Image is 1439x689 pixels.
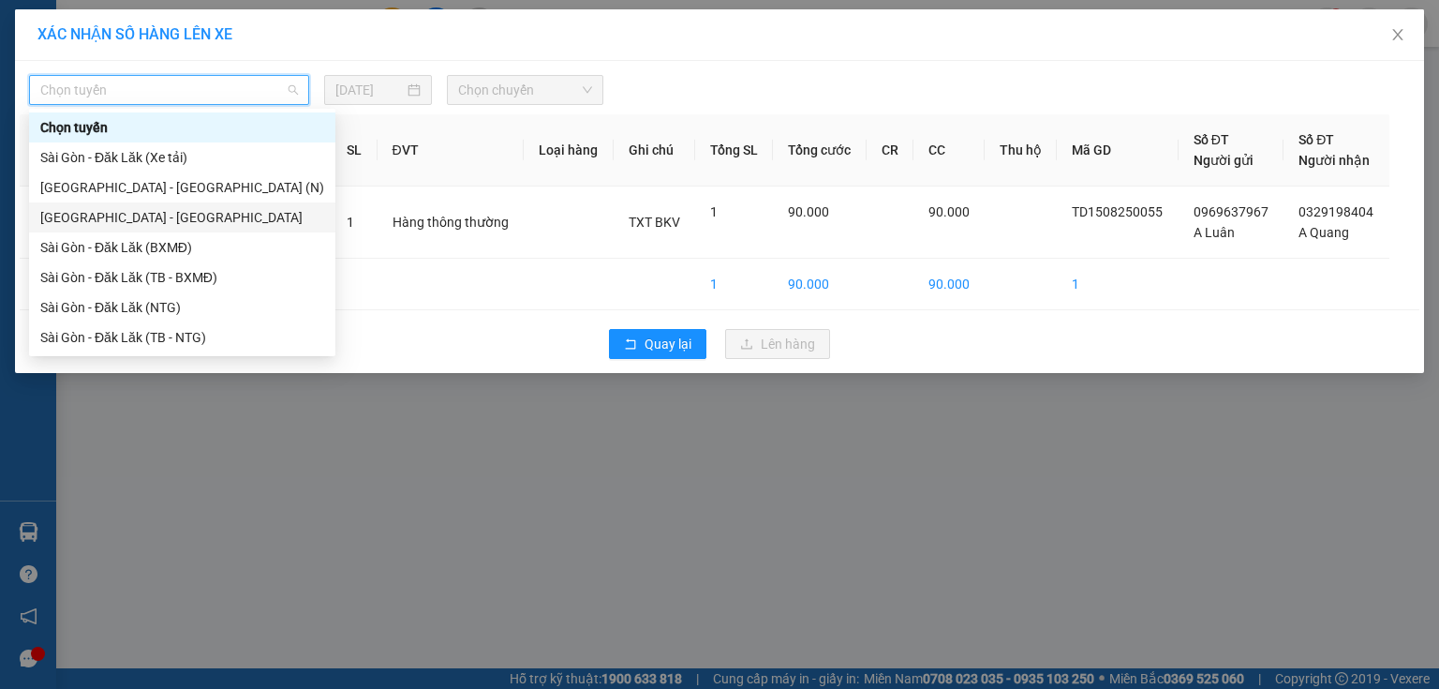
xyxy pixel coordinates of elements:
span: 1 [347,215,354,230]
button: uploadLên hàng [725,329,830,359]
input: 15/08/2025 [335,80,404,100]
th: CC [913,114,985,187]
span: Người gửi [1194,153,1254,168]
th: CR [867,114,913,187]
span: Số ĐT [1298,132,1334,147]
div: Chọn tuyến [40,117,324,138]
th: Loại hàng [524,114,613,187]
th: STT [20,114,74,187]
div: Sài Gòn - Đăk Lăk (NTG) [40,297,324,318]
div: Sài Gòn - Đăk Lăk (NTG) [29,292,335,322]
button: Close [1372,9,1424,62]
span: 90.000 [928,204,970,219]
th: SL [332,114,377,187]
th: Tổng SL [695,114,773,187]
div: Sài Gòn - Đăk Lăk (TB - BXMĐ) [29,262,335,292]
th: Ghi chú [614,114,695,187]
div: [GEOGRAPHIC_DATA] - [GEOGRAPHIC_DATA] (N) [40,177,324,198]
span: TD1508250055 [1072,204,1163,219]
span: Quay lại [645,334,691,354]
span: rollback [624,337,637,352]
span: 0329198404 [1298,204,1373,219]
div: Sài Gòn - Đăk Lăk (BXMĐ) [29,232,335,262]
div: Sài Gòn - Đăk Lăk (TB - NTG) [29,322,335,352]
span: close [1390,27,1405,42]
span: Người nhận [1298,153,1370,168]
td: 90.000 [773,259,866,310]
div: Sài Gòn - Đà Lạt [29,202,335,232]
div: Sài Gòn - Đăk Lăk (TB - NTG) [40,327,324,348]
td: Hàng thông thường [378,187,525,259]
th: Thu hộ [985,114,1057,187]
div: Sài Gòn - Đăk Lăk (BXMĐ) [40,237,324,258]
div: Sài Gòn - Đăk Lăk (TB - BXMĐ) [40,267,324,288]
td: 1 [695,259,773,310]
span: Chọn chuyến [458,76,593,104]
div: Sài Gòn - Đăk Lăk (Xe tải) [29,142,335,172]
span: TXT BKV [629,215,680,230]
button: rollbackQuay lại [609,329,706,359]
td: 1 [1057,259,1179,310]
span: Chọn tuyến [40,76,298,104]
span: XÁC NHẬN SỐ HÀNG LÊN XE [37,25,232,43]
th: ĐVT [378,114,525,187]
span: 1 [710,204,718,219]
span: Số ĐT [1194,132,1229,147]
span: A Luân [1194,225,1235,240]
div: Sài Gòn - Đà Lạt (N) [29,172,335,202]
span: 0969637967 [1194,204,1268,219]
div: [GEOGRAPHIC_DATA] - [GEOGRAPHIC_DATA] [40,207,324,228]
span: A Quang [1298,225,1349,240]
td: 1 [20,187,74,259]
span: 90.000 [788,204,829,219]
td: 90.000 [913,259,985,310]
div: Chọn tuyến [29,112,335,142]
div: Sài Gòn - Đăk Lăk (Xe tải) [40,147,324,168]
th: Tổng cước [773,114,866,187]
th: Mã GD [1057,114,1179,187]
